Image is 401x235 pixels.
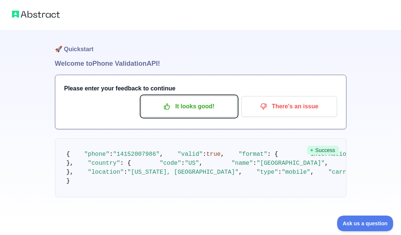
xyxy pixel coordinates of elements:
[203,151,206,158] span: :
[181,160,185,167] span: :
[178,151,203,158] span: "valid"
[84,151,109,158] span: "phone"
[185,160,199,167] span: "US"
[310,169,314,176] span: ,
[325,160,328,167] span: ,
[88,169,124,176] span: "location"
[113,151,160,158] span: "14152007986"
[206,151,220,158] span: true
[238,169,242,176] span: ,
[267,151,278,158] span: : {
[127,169,239,176] span: "[US_STATE], [GEOGRAPHIC_DATA]"
[147,100,231,113] p: It looks good!
[256,169,278,176] span: "type"
[220,151,224,158] span: ,
[12,9,60,19] img: Abstract logo
[238,151,267,158] span: "format"
[256,160,324,167] span: "[GEOGRAPHIC_DATA]"
[307,151,361,158] span: "international"
[160,160,181,167] span: "code"
[241,96,337,117] button: There's an issue
[124,169,127,176] span: :
[64,84,337,93] h3: Please enter your feedback to continue
[253,160,257,167] span: :
[337,216,394,231] iframe: Toggle Customer Support
[55,30,346,58] h1: 🚀 Quickstart
[141,96,237,117] button: It looks good!
[120,160,131,167] span: : {
[55,58,346,69] h1: Welcome to Phone Validation API!
[109,151,113,158] span: :
[307,146,339,155] span: Success
[67,151,70,158] span: {
[160,151,163,158] span: ,
[282,169,311,176] span: "mobile"
[328,169,360,176] span: "carrier"
[199,160,203,167] span: ,
[247,100,331,113] p: There's an issue
[278,169,282,176] span: :
[88,160,120,167] span: "country"
[231,160,253,167] span: "name"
